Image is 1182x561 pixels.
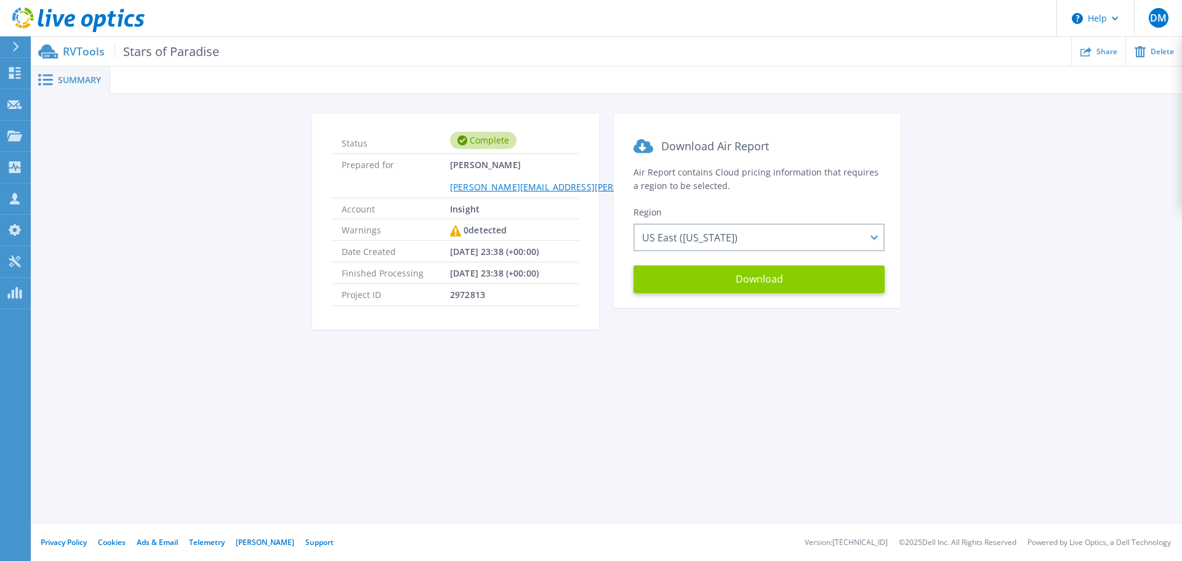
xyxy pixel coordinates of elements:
[899,539,1016,547] li: © 2025 Dell Inc. All Rights Reserved
[342,132,450,148] span: Status
[137,537,178,547] a: Ads & Email
[342,262,450,283] span: Finished Processing
[450,219,507,241] div: 0 detected
[342,241,450,262] span: Date Created
[450,181,737,193] a: [PERSON_NAME][EMAIL_ADDRESS][PERSON_NAME][DOMAIN_NAME]
[98,537,126,547] a: Cookies
[450,284,485,305] span: 2972813
[1151,48,1174,55] span: Delete
[805,539,888,547] li: Version: [TECHNICAL_ID]
[1027,539,1171,547] li: Powered by Live Optics, a Dell Technology
[63,44,219,59] p: RVTools
[1150,13,1167,23] span: DM
[633,166,878,192] span: Air Report contains Cloud pricing information that requires a region to be selected.
[342,198,450,219] span: Account
[450,132,517,149] div: Complete
[342,284,450,305] span: Project ID
[41,537,87,547] a: Privacy Policy
[236,537,294,547] a: [PERSON_NAME]
[633,224,885,251] div: US East ([US_STATE])
[450,154,737,197] span: [PERSON_NAME]
[305,537,334,547] a: Support
[633,206,662,218] span: Region
[58,76,101,84] span: Summary
[450,241,539,262] span: [DATE] 23:38 (+00:00)
[115,44,219,59] span: Stars of Paradise
[450,198,480,219] span: Insight
[342,154,450,197] span: Prepared for
[633,265,885,293] button: Download
[450,262,539,283] span: [DATE] 23:38 (+00:00)
[1096,48,1117,55] span: Share
[189,537,225,547] a: Telemetry
[661,139,769,153] span: Download Air Report
[342,219,450,240] span: Warnings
